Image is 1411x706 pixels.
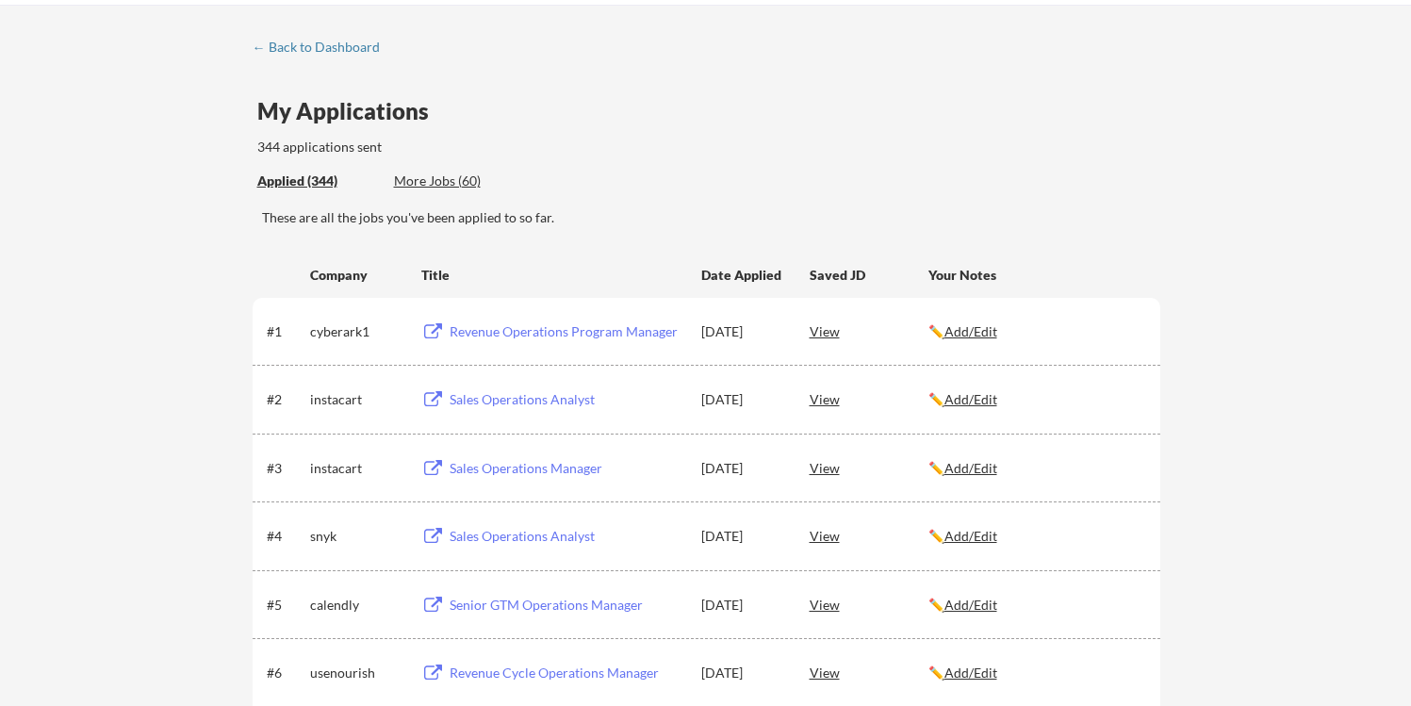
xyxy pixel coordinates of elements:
u: Add/Edit [944,597,997,613]
div: [DATE] [701,664,784,682]
div: Saved JD [810,257,928,291]
div: instacart [310,390,404,409]
div: These are job applications we think you'd be a good fit for, but couldn't apply you to automatica... [394,172,533,191]
div: #5 [267,596,304,615]
div: calendly [310,596,404,615]
div: [DATE] [701,596,784,615]
div: Senior GTM Operations Manager [450,596,683,615]
div: Applied (344) [257,172,380,190]
div: ← Back to Dashboard [253,41,394,54]
div: These are all the jobs you've been applied to so far. [262,208,1160,227]
div: [DATE] [701,459,784,478]
div: ✏️ [928,527,1143,546]
u: Add/Edit [944,460,997,476]
div: snyk [310,527,404,546]
div: 344 applications sent [257,138,622,156]
div: ✏️ [928,664,1143,682]
div: Revenue Cycle Operations Manager [450,664,683,682]
u: Add/Edit [944,323,997,339]
div: cyberark1 [310,322,404,341]
div: View [810,518,928,552]
div: [DATE] [701,527,784,546]
div: More Jobs (60) [394,172,533,190]
div: View [810,314,928,348]
div: ✏️ [928,390,1143,409]
u: Add/Edit [944,528,997,544]
div: Sales Operations Manager [450,459,683,478]
div: View [810,451,928,484]
u: Add/Edit [944,391,997,407]
div: My Applications [257,100,444,123]
div: ✏️ [928,459,1143,478]
div: #3 [267,459,304,478]
div: [DATE] [701,390,784,409]
div: ✏️ [928,322,1143,341]
div: #1 [267,322,304,341]
div: Revenue Operations Program Manager [450,322,683,341]
div: #4 [267,527,304,546]
div: Company [310,266,404,285]
div: instacart [310,459,404,478]
div: Sales Operations Analyst [450,390,683,409]
div: View [810,587,928,621]
div: Title [421,266,683,285]
div: Date Applied [701,266,784,285]
div: ✏️ [928,596,1143,615]
div: These are all the jobs you've been applied to so far. [257,172,380,191]
u: Add/Edit [944,665,997,681]
a: ← Back to Dashboard [253,40,394,58]
div: [DATE] [701,322,784,341]
div: Sales Operations Analyst [450,527,683,546]
div: #2 [267,390,304,409]
div: View [810,655,928,689]
div: Your Notes [928,266,1143,285]
div: usenourish [310,664,404,682]
div: #6 [267,664,304,682]
div: View [810,382,928,416]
